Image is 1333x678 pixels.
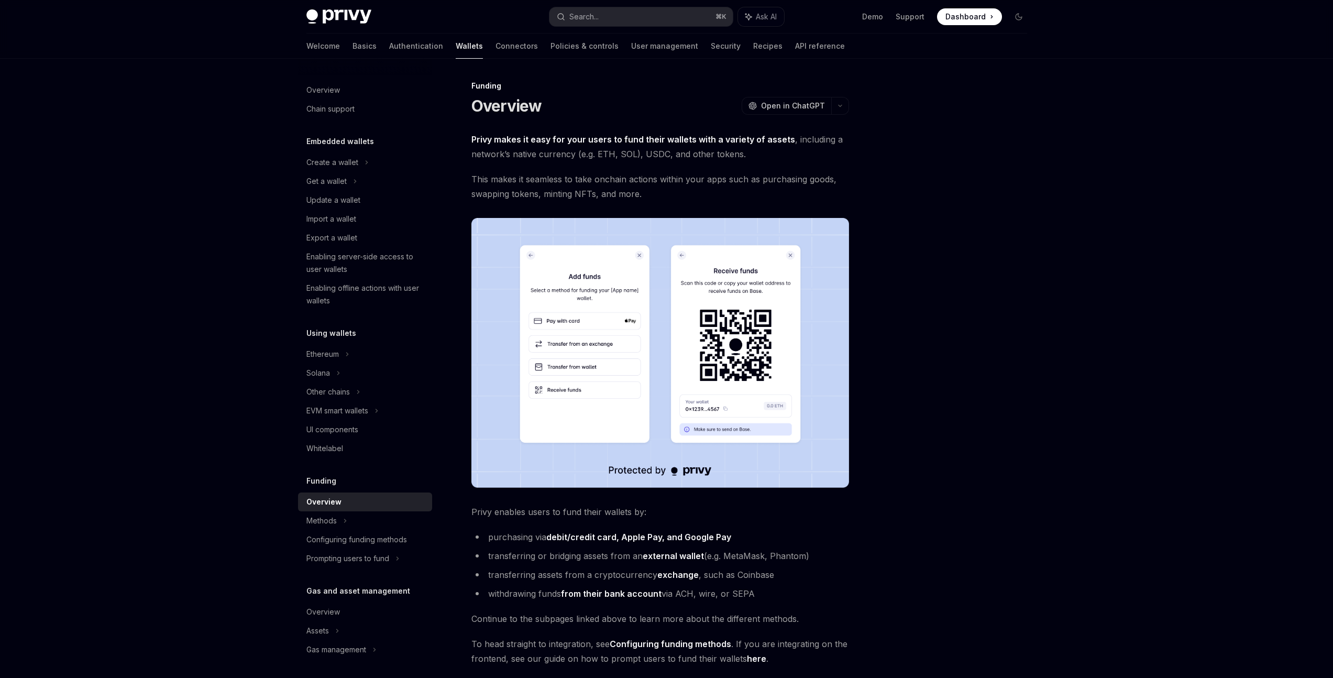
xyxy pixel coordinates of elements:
[306,327,356,340] h5: Using wallets
[471,611,849,626] span: Continue to the subpages linked above to learn more about the different methods.
[298,81,432,100] a: Overview
[298,210,432,228] a: Import a wallet
[715,13,726,21] span: ⌘ K
[306,475,336,487] h5: Funding
[937,8,1002,25] a: Dashboard
[306,348,339,360] div: Ethereum
[306,423,358,436] div: UI components
[298,493,432,511] a: Overview
[306,552,389,565] div: Prompting users to fund
[471,81,849,91] div: Funding
[389,34,443,59] a: Authentication
[471,132,849,161] span: , including a network’s native currency (e.g. ETH, SOL), USDC, and other tokens.
[657,570,699,581] a: exchange
[298,603,432,621] a: Overview
[471,567,849,582] li: transferring assets from a cryptocurrency , such as Coinbase
[945,12,986,22] span: Dashboard
[610,639,731,650] a: Configuring funding methods
[298,191,432,210] a: Update a wallet
[896,12,924,22] a: Support
[298,530,432,549] a: Configuring funding methods
[471,637,849,666] span: To head straight to integration, see . If you are integrating on the frontend, see our guide on h...
[862,12,883,22] a: Demo
[306,643,366,656] div: Gas management
[306,496,341,508] div: Overview
[546,532,731,543] a: debit/credit card, Apple Pay, and Google Pay
[471,218,849,488] img: images/Funding.png
[306,625,329,637] div: Assets
[306,194,360,206] div: Update a wallet
[298,247,432,279] a: Enabling server-side access to user wallets
[569,10,599,23] div: Search...
[298,420,432,439] a: UI components
[471,134,795,145] strong: Privy makes it easy for your users to fund their wallets with a variety of assets
[298,228,432,247] a: Export a wallet
[306,232,357,244] div: Export a wallet
[306,34,340,59] a: Welcome
[298,439,432,458] a: Whitelabel
[549,7,733,26] button: Search...⌘K
[561,588,662,599] a: from their bank account
[711,34,741,59] a: Security
[761,101,825,111] span: Open in ChatGPT
[306,606,340,618] div: Overview
[306,135,374,148] h5: Embedded wallets
[1010,8,1027,25] button: Toggle dark mode
[306,442,343,455] div: Whitelabel
[738,7,784,26] button: Ask AI
[306,103,355,115] div: Chain support
[631,34,698,59] a: User management
[306,156,358,169] div: Create a wallet
[306,367,330,379] div: Solana
[306,213,356,225] div: Import a wallet
[471,586,849,601] li: withdrawing funds via ACH, wire, or SEPA
[298,279,432,310] a: Enabling offline actions with user wallets
[306,404,368,417] div: EVM smart wallets
[306,585,410,597] h5: Gas and asset management
[471,549,849,563] li: transferring or bridging assets from an (e.g. MetaMask, Phantom)
[306,84,340,96] div: Overview
[550,34,619,59] a: Policies & controls
[756,12,777,22] span: Ask AI
[753,34,783,59] a: Recipes
[306,9,371,24] img: dark logo
[471,172,849,201] span: This makes it seamless to take onchain actions within your apps such as purchasing goods, swappin...
[471,505,849,519] span: Privy enables users to fund their wallets by:
[352,34,377,59] a: Basics
[643,551,704,562] a: external wallet
[742,97,831,115] button: Open in ChatGPT
[495,34,538,59] a: Connectors
[747,653,766,664] a: here
[306,282,426,307] div: Enabling offline actions with user wallets
[306,515,337,527] div: Methods
[298,100,432,118] a: Chain support
[471,530,849,544] li: purchasing via
[456,34,483,59] a: Wallets
[306,386,350,398] div: Other chains
[306,175,347,188] div: Get a wallet
[795,34,845,59] a: API reference
[306,533,407,546] div: Configuring funding methods
[471,96,542,115] h1: Overview
[306,250,426,276] div: Enabling server-side access to user wallets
